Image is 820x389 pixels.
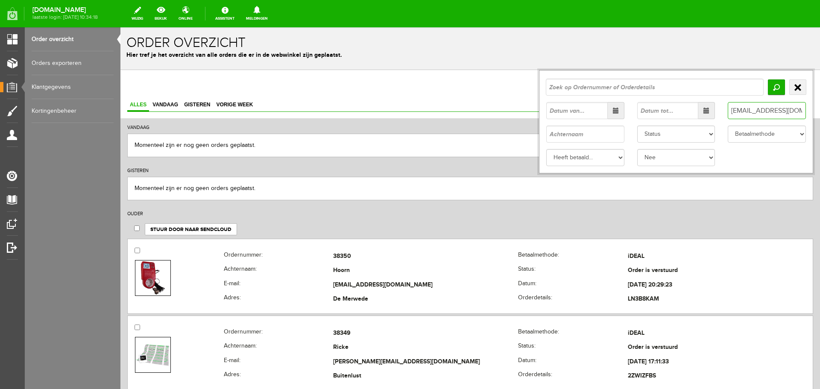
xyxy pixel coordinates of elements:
th: E-mail: [103,328,213,342]
img: Bekijk de order details [20,234,44,268]
a: uitgebreid zoeken [669,52,686,67]
a: bekijk [149,4,172,23]
th: Adres: [103,265,213,280]
input: E-mail [607,75,685,92]
td: 38350 [213,222,398,237]
a: Kortingenbeheer [32,99,114,123]
th: Status: [398,237,507,251]
th: Orderdetails: [398,342,507,357]
h2: VANDAAG [7,91,693,106]
a: Klantgegevens [32,75,114,99]
input: Zoeken [647,52,665,67]
th: Orderdetails: [398,265,507,280]
p: Hier tref je het overzicht van alle orders die er in de webwinkel zijn geplaatst. [6,23,694,32]
input: Datum tot... [517,75,578,92]
div: Momenteel zijn er nog geen orders geplaatst. [7,149,693,173]
input: Achternaam [426,98,504,115]
a: Alles [7,72,29,84]
span: Order is verstuurd [507,316,557,323]
a: online [173,4,198,23]
td: iDEAL [507,299,692,313]
h2: OUDER [7,177,693,193]
span: Alles [7,74,29,80]
th: Betaalmethode: [398,299,507,313]
img: Bekijk de order details [15,316,50,339]
a: Order overzicht [32,27,114,51]
span: laatste login: [DATE] 10:34:18 [32,15,98,20]
input: Zoek op Ordernummer of Orderdetails [425,51,643,68]
a: Vorige week [93,72,135,84]
span: Gisteren [61,74,92,80]
th: Ordernummer: [103,299,213,313]
td: 38349 [213,299,398,313]
h2: GISTEREN [7,134,693,149]
span: Vandaag [29,74,60,80]
td: [DATE] 20:29:23 [507,251,692,265]
th: Adres: [103,342,213,357]
td: Ricke [213,313,398,328]
a: Vandaag [29,72,60,84]
a: wijzig [126,4,148,23]
td: [PERSON_NAME][EMAIL_ADDRESS][DOMAIN_NAME] [213,328,398,342]
th: Betaalmethode: [398,222,507,237]
th: E-mail: [103,251,213,265]
td: iDEAL [507,222,692,237]
th: Ordernummer: [103,222,213,237]
td: 2ZWIZFBS [507,342,692,357]
span: Vorige week [93,74,135,80]
h1: Order overzicht [6,8,694,23]
th: Status: [398,313,507,328]
td: De Merwede [213,265,398,280]
a: Gisteren [61,72,92,84]
th: Achternaam: [103,237,213,251]
input: Datum van... [426,75,487,92]
a: Meldingen [241,4,273,23]
a: Orders exporteren [32,51,114,75]
a: Stuur door naar SendCloud [24,196,117,208]
td: LN3B8KAM [507,265,692,280]
td: Hoorn [213,237,398,251]
a: Assistent [210,4,240,23]
td: Buitenlust [213,342,398,357]
th: Datum: [398,251,507,265]
div: Momenteel zijn er nog geen orders geplaatst. [7,106,693,130]
strong: [DOMAIN_NAME] [32,8,98,12]
th: Achternaam: [103,313,213,328]
th: Datum: [398,328,507,342]
td: [EMAIL_ADDRESS][DOMAIN_NAME] [213,251,398,265]
td: [DATE] 17:11:33 [507,328,692,342]
span: Order is verstuurd [507,239,557,246]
